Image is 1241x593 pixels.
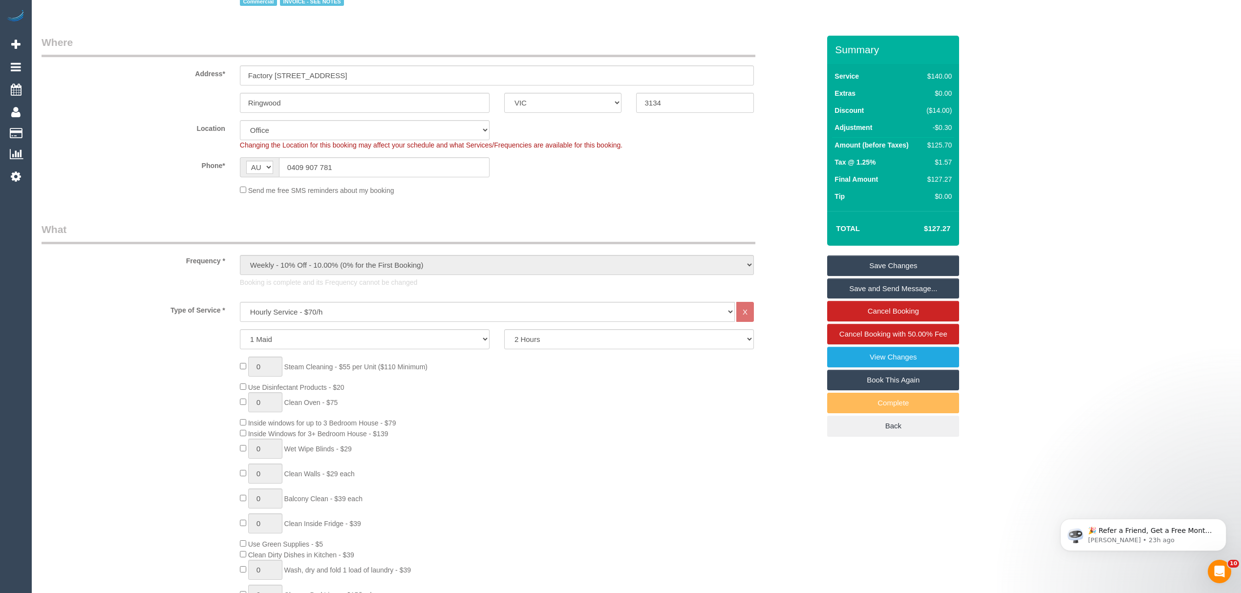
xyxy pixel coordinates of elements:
[827,301,959,321] a: Cancel Booking
[836,224,860,233] strong: Total
[240,93,490,113] input: Suburb*
[834,157,876,167] label: Tax @ 1.25%
[834,174,878,184] label: Final Amount
[34,157,233,170] label: Phone*
[42,35,755,57] legend: Where
[284,520,361,528] span: Clean Inside Fridge - $39
[279,157,490,177] input: Phone*
[6,10,25,23] img: Automaid Logo
[834,106,864,115] label: Discount
[284,495,363,503] span: Balcony Clean - $39 each
[34,302,233,315] label: Type of Service *
[636,93,754,113] input: Post Code*
[827,255,959,276] a: Save Changes
[1208,560,1231,583] iframe: Intercom live chat
[248,430,388,438] span: Inside Windows for 3+ Bedroom House - $139
[248,187,394,194] span: Send me free SMS reminders about my booking
[923,88,952,98] div: $0.00
[827,278,959,299] a: Save and Send Message...
[284,566,411,574] span: Wash, dry and fold 1 load of laundry - $39
[834,191,845,201] label: Tip
[923,123,952,132] div: -$0.30
[284,399,338,406] span: Clean Oven - $75
[240,277,754,287] p: Booking is complete and its Frequency cannot be changed
[923,106,952,115] div: ($14.00)
[240,141,622,149] span: Changing the Location for this booking may affect your schedule and what Services/Frequencies are...
[42,222,755,244] legend: What
[923,174,952,184] div: $127.27
[1228,560,1239,568] span: 10
[827,324,959,344] a: Cancel Booking with 50.00% Fee
[248,419,396,427] span: Inside windows for up to 3 Bedroom House - $79
[827,416,959,436] a: Back
[248,383,344,391] span: Use Disinfectant Products - $20
[835,44,954,55] h3: Summary
[834,88,856,98] label: Extras
[284,363,428,371] span: Steam Cleaning - $55 per Unit ($110 Minimum)
[1046,498,1241,567] iframe: Intercom notifications message
[284,445,352,453] span: Wet Wipe Blinds - $29
[827,370,959,390] a: Book This Again
[834,123,872,132] label: Adjustment
[895,225,950,233] h4: $127.27
[834,140,908,150] label: Amount (before Taxes)
[34,253,233,266] label: Frequency *
[248,540,323,548] span: Use Green Supplies - $5
[923,140,952,150] div: $125.70
[923,191,952,201] div: $0.00
[834,71,859,81] label: Service
[827,347,959,367] a: View Changes
[34,65,233,79] label: Address*
[248,551,354,559] span: Clean Dirty Dishes in Kitchen - $39
[34,120,233,133] label: Location
[923,157,952,167] div: $1.57
[839,330,947,338] span: Cancel Booking with 50.00% Fee
[923,71,952,81] div: $140.00
[284,470,355,478] span: Clean Walls - $29 each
